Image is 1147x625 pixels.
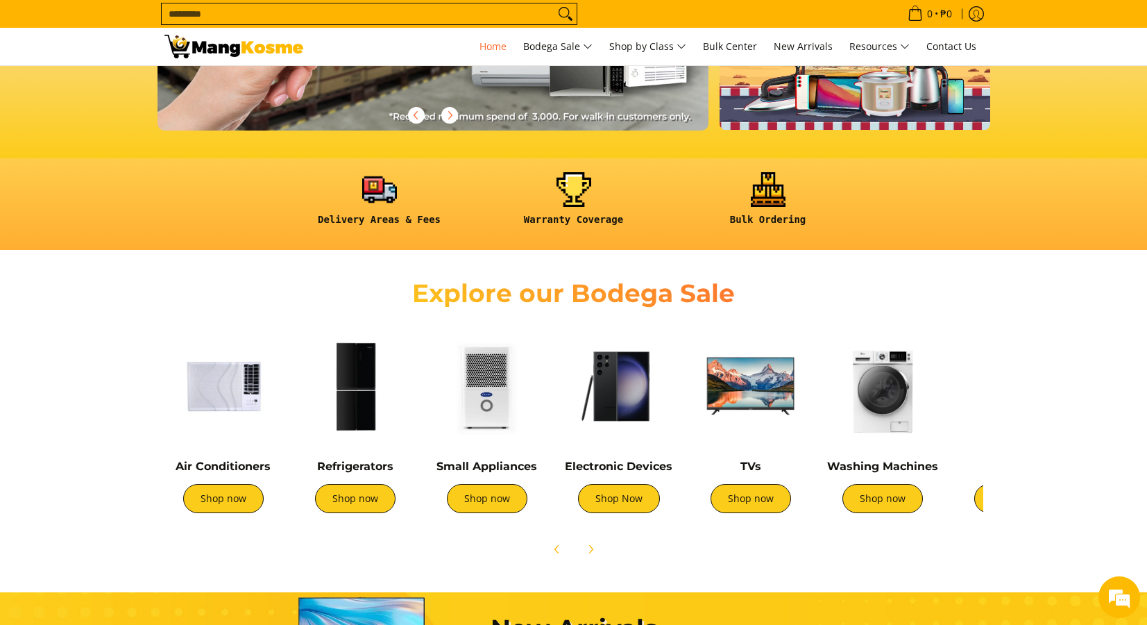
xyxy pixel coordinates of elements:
[919,28,983,65] a: Contact Us
[926,40,976,53] span: Contact Us
[434,100,465,131] button: Next
[80,175,192,315] span: We're online!
[849,38,910,56] span: Resources
[317,28,983,65] nav: Main Menu
[164,327,282,445] img: Air Conditioners
[542,534,572,565] button: Previous
[560,327,678,445] img: Electronic Devices
[711,484,791,513] a: Shop now
[72,78,233,96] div: Chat with us now
[974,484,1055,513] a: Shop now
[578,484,660,513] a: Shop Now
[938,9,954,19] span: ₱0
[183,484,264,513] a: Shop now
[824,327,942,445] img: Washing Machines
[7,379,264,428] textarea: Type your message and hit 'Enter'
[228,7,261,40] div: Minimize live chat window
[373,278,775,309] h2: Explore our Bodega Sale
[428,327,546,445] img: Small Appliances
[703,40,757,53] span: Bulk Center
[842,484,923,513] a: Shop now
[554,3,577,24] button: Search
[484,172,664,237] a: <h6><strong>Warranty Coverage</strong></h6>
[774,40,833,53] span: New Arrivals
[289,172,470,237] a: <h6><strong>Delivery Areas & Fees</strong></h6>
[925,9,935,19] span: 0
[955,327,1073,445] img: Cookers
[767,28,840,65] a: New Arrivals
[401,100,432,131] button: Previous
[678,172,858,237] a: <h6><strong>Bulk Ordering</strong></h6>
[827,460,938,473] a: Washing Machines
[575,534,606,565] button: Next
[479,40,507,53] span: Home
[176,460,271,473] a: Air Conditioners
[903,6,956,22] span: •
[523,38,593,56] span: Bodega Sale
[436,460,537,473] a: Small Appliances
[447,484,527,513] a: Shop now
[842,28,917,65] a: Resources
[565,460,672,473] a: Electronic Devices
[516,28,600,65] a: Bodega Sale
[692,327,810,445] img: TVs
[317,460,393,473] a: Refrigerators
[315,484,396,513] a: Shop now
[473,28,513,65] a: Home
[164,35,303,58] img: Mang Kosme: Your Home Appliances Warehouse Sale Partner!
[696,28,764,65] a: Bulk Center
[602,28,693,65] a: Shop by Class
[609,38,686,56] span: Shop by Class
[740,460,761,473] a: TVs
[296,327,414,445] img: Refrigerators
